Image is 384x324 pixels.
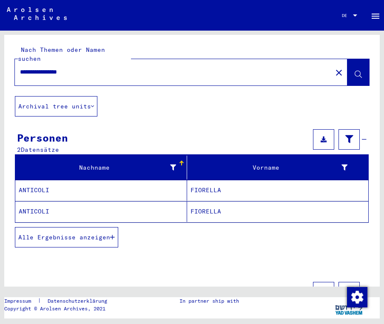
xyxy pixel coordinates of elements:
[21,146,59,153] span: Datensätze
[347,287,367,307] img: Zustimmung ändern
[187,201,369,222] mat-cell: FIORELLA
[333,297,365,318] img: yv_logo.png
[17,130,68,145] div: Personen
[18,233,110,241] span: Alle Ergebnisse anzeigen
[15,227,118,247] button: Alle Ergebnisse anzeigen
[15,201,187,222] mat-cell: ANTICOLI
[4,297,117,305] div: |
[19,163,176,172] div: Nachname
[15,96,97,117] button: Archival tree units
[19,161,187,174] div: Nachname
[7,7,67,20] img: Arolsen_neg.svg
[15,180,187,201] mat-cell: ANTICOLI
[4,297,38,305] a: Impressum
[191,161,358,174] div: Vorname
[41,297,117,305] a: Datenschutzerklärung
[370,11,381,21] mat-icon: Side nav toggle icon
[330,64,347,81] button: Clear
[17,283,59,298] div: Themen
[187,156,369,179] mat-header-cell: Vorname
[342,13,351,18] span: DE
[15,156,187,179] mat-header-cell: Nachname
[367,7,384,24] button: Toggle sidenav
[179,297,239,305] p: In partner ship with
[334,68,344,78] mat-icon: close
[17,146,21,153] span: 2
[4,305,117,313] p: Copyright © Arolsen Archives, 2021
[187,180,369,201] mat-cell: FIORELLA
[18,46,105,63] mat-label: Nach Themen oder Namen suchen
[191,163,348,172] div: Vorname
